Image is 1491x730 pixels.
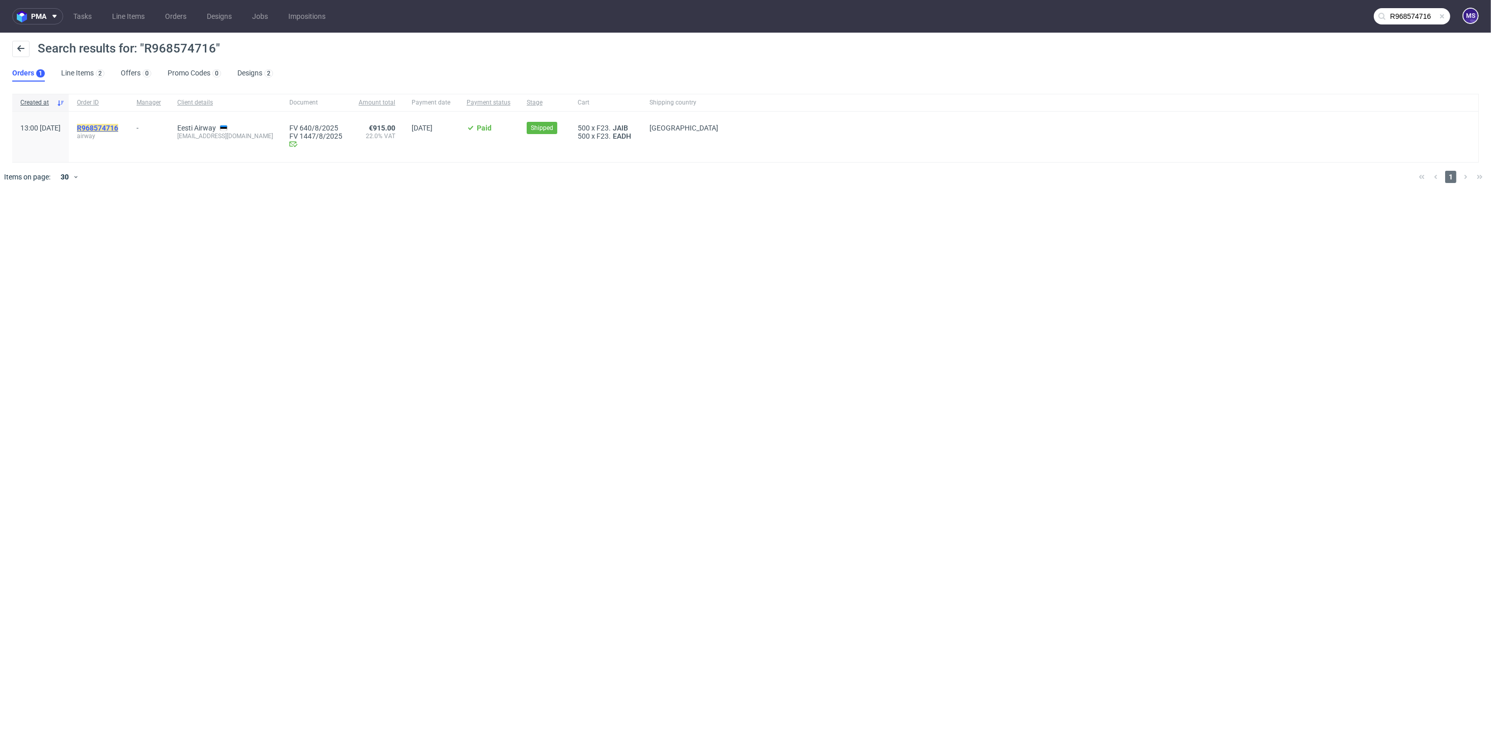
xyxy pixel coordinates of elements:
[38,41,220,56] span: Search results for: "R968574716"
[578,98,633,107] span: Cart
[12,8,63,24] button: pma
[237,65,273,82] a: Designs2
[168,65,221,82] a: Promo Codes0
[1445,171,1456,183] span: 1
[159,8,193,24] a: Orders
[412,124,432,132] span: [DATE]
[4,172,50,182] span: Items on page:
[201,8,238,24] a: Designs
[611,124,630,132] a: JAIB
[137,98,161,107] span: Manager
[282,8,332,24] a: Impositions
[267,70,270,77] div: 2
[649,124,718,132] span: [GEOGRAPHIC_DATA]
[467,98,510,107] span: Payment status
[77,132,120,140] span: airway
[246,8,274,24] a: Jobs
[17,11,31,22] img: logo
[578,124,590,132] span: 500
[578,132,633,140] div: x
[137,120,161,132] div: -
[359,98,395,107] span: Amount total
[578,132,590,140] span: 500
[39,70,42,77] div: 1
[77,124,118,132] mark: R968574716
[177,132,273,140] div: [EMAIL_ADDRESS][DOMAIN_NAME]
[12,65,45,82] a: Orders1
[20,124,61,132] span: 13:00 [DATE]
[106,8,151,24] a: Line Items
[20,98,52,107] span: Created at
[98,70,102,77] div: 2
[611,132,633,140] a: EADH
[77,124,120,132] a: R968574716
[67,8,98,24] a: Tasks
[527,98,561,107] span: Stage
[369,124,395,132] span: €915.00
[597,132,611,140] span: F23.
[289,98,342,107] span: Document
[289,132,342,140] a: FV 1447/8/2025
[215,70,219,77] div: 0
[1463,9,1478,23] figcaption: MS
[597,124,611,132] span: F23.
[531,123,553,133] span: Shipped
[121,65,151,82] a: Offers0
[61,65,104,82] a: Line Items2
[177,98,273,107] span: Client details
[77,98,120,107] span: Order ID
[412,98,450,107] span: Payment date
[31,13,46,20] span: pma
[289,124,342,132] a: FV 640/8/2025
[145,70,149,77] div: 0
[649,98,718,107] span: Shipping country
[578,124,633,132] div: x
[177,124,216,132] a: Eesti Airway
[477,124,492,132] span: Paid
[55,170,73,184] div: 30
[359,132,395,140] span: 22.0% VAT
